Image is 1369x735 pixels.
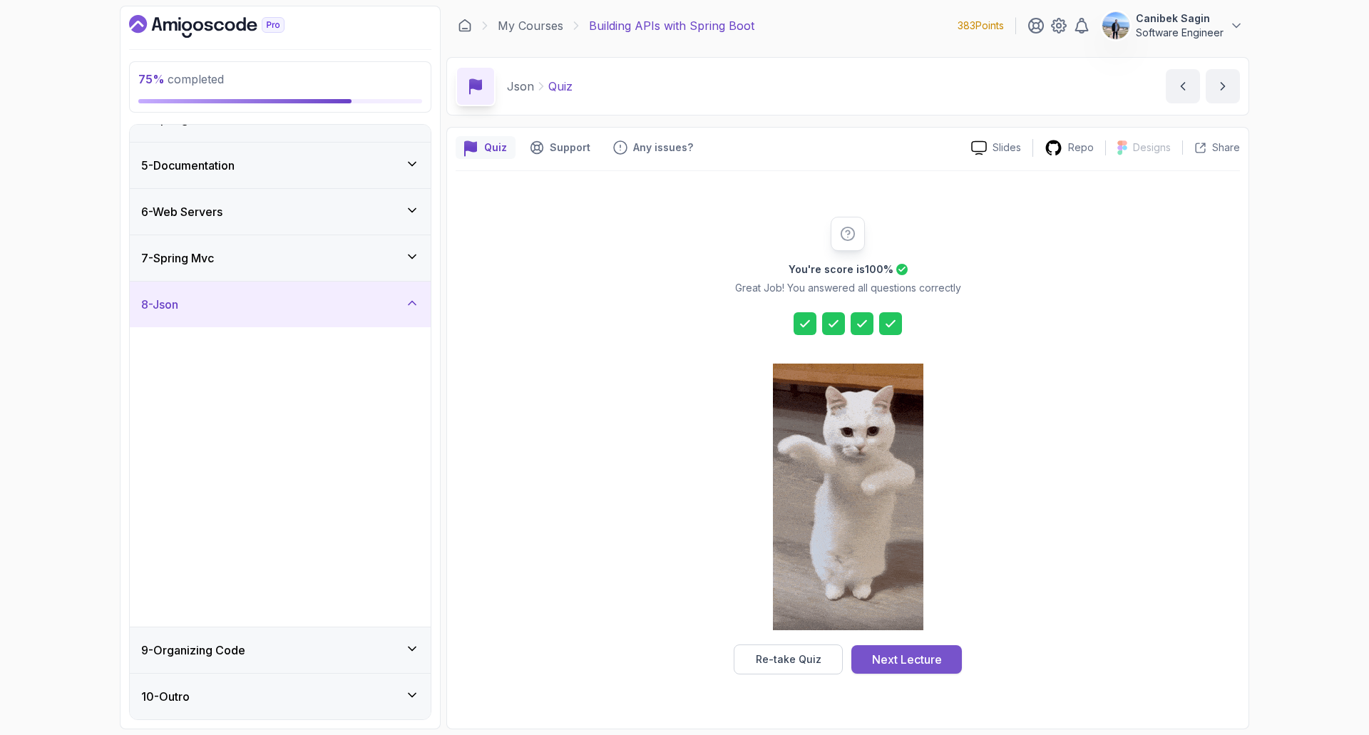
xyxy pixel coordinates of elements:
[1212,140,1240,155] p: Share
[138,72,165,86] span: 75 %
[872,651,942,668] div: Next Lecture
[498,17,563,34] a: My Courses
[458,19,472,33] a: Dashboard
[1182,140,1240,155] button: Share
[1102,11,1244,40] button: user profile imageCanibek SaginSoftware Engineer
[521,136,599,159] button: Support button
[589,17,754,34] p: Building APIs with Spring Boot
[484,140,507,155] p: Quiz
[141,250,214,267] h3: 7 - Spring Mvc
[130,235,431,281] button: 7-Spring Mvc
[734,644,843,674] button: Re-take Quiz
[141,203,222,220] h3: 6 - Web Servers
[129,15,317,38] a: Dashboard
[1206,69,1240,103] button: next content
[851,645,962,674] button: Next Lecture
[138,72,224,86] span: completed
[130,282,431,327] button: 8-Json
[130,143,431,188] button: 5-Documentation
[1133,140,1171,155] p: Designs
[633,140,693,155] p: Any issues?
[993,140,1021,155] p: Slides
[548,78,573,95] p: Quiz
[130,189,431,235] button: 6-Web Servers
[605,136,702,159] button: Feedback button
[1102,12,1129,39] img: user profile image
[756,652,821,667] div: Re-take Quiz
[773,364,923,630] img: cool-cat
[141,296,178,313] h3: 8 - Json
[550,140,590,155] p: Support
[141,157,235,174] h3: 5 - Documentation
[130,674,431,719] button: 10-Outro
[789,262,893,277] h2: You're score is 100 %
[1068,140,1094,155] p: Repo
[507,78,534,95] p: Json
[958,19,1004,33] p: 383 Points
[1136,26,1224,40] p: Software Engineer
[1166,69,1200,103] button: previous content
[1136,11,1224,26] p: Canibek Sagin
[141,688,190,705] h3: 10 - Outro
[960,140,1032,155] a: Slides
[456,136,516,159] button: quiz button
[735,281,961,295] p: Great Job! You answered all questions correctly
[1033,139,1105,157] a: Repo
[141,642,245,659] h3: 9 - Organizing Code
[130,627,431,673] button: 9-Organizing Code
